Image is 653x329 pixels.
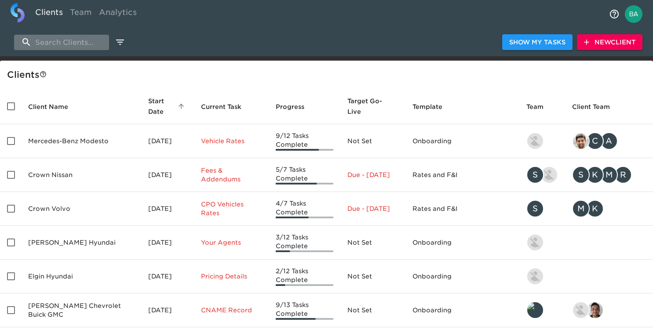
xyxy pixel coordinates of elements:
[11,3,25,22] img: logo
[405,293,519,327] td: Onboarding
[340,124,405,158] td: Not Set
[340,293,405,327] td: Not Set
[586,166,604,184] div: K
[527,268,543,284] img: kevin.lo@roadster.com
[502,34,573,51] button: Show My Tasks
[347,204,398,213] p: Due - [DATE]
[14,35,109,50] input: search
[21,158,141,192] td: Crown Nissan
[141,124,194,158] td: [DATE]
[586,200,604,217] div: K
[527,133,543,149] img: kevin.lo@roadster.com
[66,3,95,25] a: Team
[21,192,141,226] td: Crown Volvo
[269,124,341,158] td: 9/12 Tasks Complete
[201,101,241,112] span: This is the next Task in this Hub that should be completed
[572,301,646,319] div: nikko.foster@roadster.com, sai@simplemnt.com
[572,166,646,184] div: sparent@crowncars.com, kwilson@crowncars.com, mcooley@crowncars.com, rrobins@crowncars.com
[347,96,398,117] span: Target Go-Live
[527,235,543,250] img: kevin.lo@roadster.com
[269,158,341,192] td: 5/7 Tasks Complete
[269,226,341,260] td: 3/12 Tasks Complete
[526,101,555,112] span: Team
[340,226,405,260] td: Not Set
[526,132,558,150] div: kevin.lo@roadster.com
[614,166,632,184] div: R
[405,260,519,293] td: Onboarding
[526,200,558,217] div: savannah@roadster.com
[21,226,141,260] td: [PERSON_NAME] Hyundai
[586,132,604,150] div: C
[577,34,642,51] button: NewClient
[526,234,558,251] div: kevin.lo@roadster.com
[526,301,558,319] div: leland@roadster.com
[95,3,140,25] a: Analytics
[141,226,194,260] td: [DATE]
[412,101,454,112] span: Template
[405,124,519,158] td: Onboarding
[347,96,387,117] span: Calculated based on the start date and the duration of all Tasks contained in this Hub.
[573,133,589,149] img: sandeep@simplemnt.com
[201,200,261,217] p: CPO Vehicles Rates
[405,226,519,260] td: Onboarding
[269,293,341,327] td: 9/13 Tasks Complete
[572,166,590,184] div: S
[526,268,558,285] div: kevin.lo@roadster.com
[141,260,194,293] td: [DATE]
[572,132,646,150] div: sandeep@simplemnt.com, clayton.mandel@roadster.com, angelique.nurse@roadster.com
[572,200,590,217] div: M
[141,293,194,327] td: [DATE]
[572,101,621,112] span: Client Team
[604,4,625,25] button: notifications
[21,293,141,327] td: [PERSON_NAME] Chevrolet Buick GMC
[347,170,398,179] p: Due - [DATE]
[340,260,405,293] td: Not Set
[40,71,47,78] svg: This is a list of all of your clients and clients shared with you
[625,5,642,23] img: Profile
[527,302,543,318] img: leland@roadster.com
[201,166,261,184] p: Fees & Addendums
[269,192,341,226] td: 4/7 Tasks Complete
[526,200,544,217] div: S
[587,302,603,318] img: sai@simplemnt.com
[32,3,66,25] a: Clients
[600,166,618,184] div: M
[201,101,253,112] span: Current Task
[269,260,341,293] td: 2/12 Tasks Complete
[148,96,187,117] span: Start Date
[7,68,649,82] div: Client s
[526,166,558,184] div: savannah@roadster.com, austin@roadster.com
[201,306,261,315] p: CNAME Record
[141,158,194,192] td: [DATE]
[141,192,194,226] td: [DATE]
[600,132,618,150] div: A
[526,166,544,184] div: S
[573,302,589,318] img: nikko.foster@roadster.com
[113,35,128,50] button: edit
[584,37,635,48] span: New Client
[21,260,141,293] td: Elgin Hyundai
[201,238,261,247] p: Your Agents
[405,192,519,226] td: Rates and F&I
[276,101,316,112] span: Progress
[541,167,557,183] img: austin@roadster.com
[509,37,565,48] span: Show My Tasks
[28,101,80,112] span: Client Name
[201,137,261,145] p: Vehicle Rates
[201,272,261,281] p: Pricing Details
[572,200,646,217] div: mcooley@crowncars.com, kwilson@crowncars.com
[405,158,519,192] td: Rates and F&I
[21,124,141,158] td: Mercedes-Benz Modesto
